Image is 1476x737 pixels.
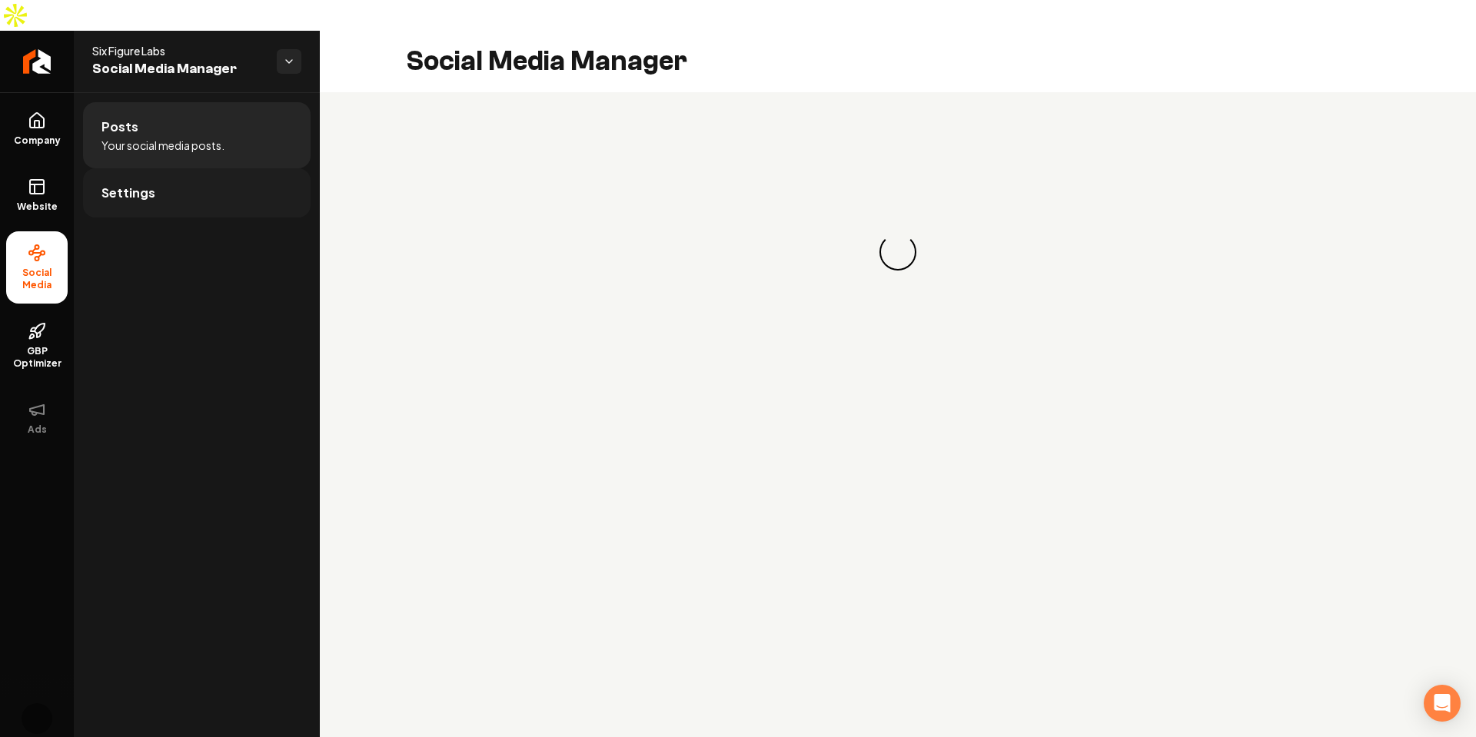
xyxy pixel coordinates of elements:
[8,134,67,147] span: Company
[6,267,68,291] span: Social Media
[83,168,311,217] a: Settings
[6,165,68,225] a: Website
[101,138,224,153] span: Your social media posts.
[406,46,687,77] h2: Social Media Manager
[101,184,155,202] span: Settings
[22,423,53,436] span: Ads
[6,388,68,448] button: Ads
[22,703,52,734] img: Sagar Soni
[873,227,922,276] div: Loading
[11,201,64,213] span: Website
[101,118,138,136] span: Posts
[92,58,264,80] span: Social Media Manager
[6,345,68,370] span: GBP Optimizer
[6,99,68,159] a: Company
[1424,685,1461,722] div: Open Intercom Messenger
[23,49,52,74] img: Rebolt Logo
[22,703,52,734] button: Open user button
[6,310,68,382] a: GBP Optimizer
[92,43,264,58] span: Six Figure Labs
